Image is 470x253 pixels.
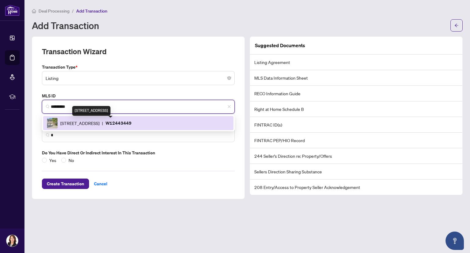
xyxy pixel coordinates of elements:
[76,8,107,14] span: Add Transaction
[255,42,305,49] article: Suggested Documents
[250,55,462,70] li: Listing Agreement
[66,157,76,164] span: No
[250,117,462,133] li: FINTRAC ID(s)
[106,119,132,126] p: W12443449
[250,148,462,164] li: 244 Seller’s Direction re: Property/Offers
[72,106,110,116] div: [STREET_ADDRESS]
[32,9,36,13] span: home
[46,133,50,137] img: search_icon
[39,8,69,14] span: Deal Processing
[42,179,89,189] button: Create Transaction
[89,179,112,189] button: Cancel
[5,5,20,16] img: logo
[46,72,231,84] span: Listing
[42,93,235,99] label: MLS ID
[42,47,106,56] h2: Transaction Wizard
[32,21,99,30] h1: Add Transaction
[72,7,74,14] li: /
[47,118,58,128] img: IMG-W12443449_1.jpg
[6,235,18,247] img: Profile Icon
[250,101,462,117] li: Right at Home Schedule B
[454,23,459,28] span: arrow-left
[227,105,231,108] span: close
[42,149,235,156] label: Do you have direct or indirect interest in this transaction
[47,157,59,164] span: Yes
[250,164,462,179] li: Sellers Direction Sharing Substance
[250,133,462,148] li: FINTRAC PEP/HIO Record
[47,179,84,189] span: Create Transaction
[446,232,464,250] button: Open asap
[250,70,462,86] li: MLS Data Information Sheet
[60,120,99,126] span: [STREET_ADDRESS]
[46,105,50,108] img: search_icon
[102,120,103,126] span: |
[94,179,107,189] span: Cancel
[250,179,462,195] li: 208 Entry/Access to Property Seller Acknowledgement
[42,64,235,70] label: Transaction Type
[250,86,462,101] li: RECO Information Guide
[227,76,231,80] span: close-circle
